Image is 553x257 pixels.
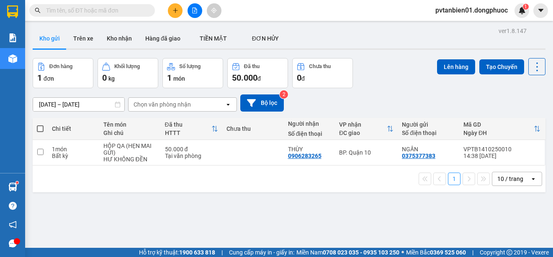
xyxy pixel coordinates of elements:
span: message [9,239,17,247]
span: 1 [167,73,172,83]
img: logo-vxr [7,5,18,18]
button: Tạo Chuyến [479,59,524,74]
span: đ [301,75,305,82]
input: Tìm tên, số ĐT hoặc mã đơn [46,6,145,15]
div: ĐC giao [339,130,387,136]
span: Hỗ trợ kỹ thuật: [139,248,215,257]
div: Đã thu [165,121,211,128]
svg: open [225,101,231,108]
div: Số lượng [179,64,201,69]
span: Cung cấp máy in - giấy in: [229,248,294,257]
svg: open [530,176,537,182]
span: plus [172,8,178,13]
span: 50.000 [232,73,257,83]
span: ⚪️ [401,251,404,254]
button: plus [168,3,183,18]
button: file-add [188,3,202,18]
div: Mã GD [463,121,534,128]
img: warehouse-icon [8,183,17,191]
button: Đơn hàng1đơn [33,58,93,88]
span: kg [108,75,115,82]
div: Số điện thoại [288,130,331,137]
div: Số điện thoại [402,130,455,136]
button: Hàng đã giao [139,28,187,48]
div: 10 / trang [497,175,523,183]
span: | [472,248,473,257]
div: Khối lượng [114,64,140,69]
span: file-add [192,8,198,13]
div: Người gửi [402,121,455,128]
button: Số lượng1món [162,58,223,88]
button: Bộ lọc [240,94,284,112]
div: Tại văn phòng [165,153,218,159]
div: Người nhận [288,120,331,127]
span: đơn [44,75,54,82]
div: Đã thu [244,64,260,69]
span: 1 [37,73,42,83]
div: VP nhận [339,121,387,128]
div: 0375377383 [402,153,435,159]
div: HỘP QA (HẸN MAI GỬI) [103,142,157,156]
button: aim [207,3,221,18]
strong: 0369 525 060 [430,249,466,256]
div: Chưa thu [226,125,280,132]
div: BP. Quận 10 [339,149,394,156]
div: Chọn văn phòng nhận [134,100,191,109]
span: notification [9,221,17,229]
span: ĐƠN HỦY [252,35,279,42]
span: | [221,248,223,257]
input: Select a date range. [33,98,124,111]
div: 50.000 đ [165,146,218,153]
span: 0 [102,73,107,83]
button: 1 [448,173,460,185]
span: caret-down [537,7,545,14]
div: 1 món [52,146,95,153]
strong: 0708 023 035 - 0935 103 250 [323,249,399,256]
div: Đơn hàng [49,64,72,69]
div: HTTT [165,130,211,136]
sup: 1 [16,181,18,184]
button: Chưa thu0đ [292,58,353,88]
div: Ghi chú [103,130,157,136]
div: Bất kỳ [52,153,95,159]
img: warehouse-icon [8,54,17,63]
sup: 1 [523,4,529,10]
span: Miền Nam [296,248,399,257]
button: Trên xe [67,28,100,48]
span: TIỀN MẶT [200,35,227,42]
div: Chi tiết [52,125,95,132]
span: search [35,8,41,13]
div: VPTB1410250010 [463,146,540,153]
strong: 1900 633 818 [179,249,215,256]
div: Tên món [103,121,157,128]
span: aim [211,8,217,13]
button: Đã thu50.000đ [227,58,288,88]
div: ver 1.8.147 [499,26,527,36]
span: question-circle [9,202,17,210]
th: Toggle SortBy [459,118,545,140]
th: Toggle SortBy [335,118,398,140]
sup: 2 [280,90,288,99]
div: Ngày ĐH [463,130,534,136]
th: Toggle SortBy [161,118,222,140]
div: THÙY [288,146,331,153]
div: NGÂN [402,146,455,153]
span: copyright [507,249,512,255]
span: 0 [297,73,301,83]
div: 0906283265 [288,153,322,159]
span: pvtanbien01.dongphuoc [429,5,514,15]
button: Khối lượng0kg [98,58,158,88]
button: Lên hàng [437,59,475,74]
span: món [173,75,185,82]
span: Miền Bắc [406,248,466,257]
div: 14:38 [DATE] [463,153,540,159]
img: solution-icon [8,33,17,42]
span: 1 [524,4,527,10]
span: đ [257,75,261,82]
button: Kho nhận [100,28,139,48]
img: icon-new-feature [518,7,526,14]
button: Kho gửi [33,28,67,48]
div: HƯ KHÔNG ĐỀN [103,156,157,163]
div: Chưa thu [309,64,331,69]
button: caret-down [533,3,548,18]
